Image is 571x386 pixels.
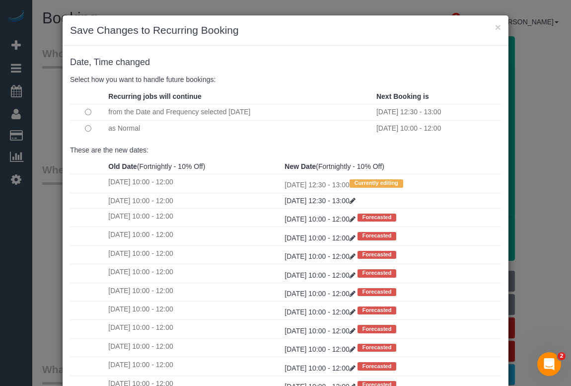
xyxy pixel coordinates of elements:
[285,162,316,170] strong: New Date
[70,57,113,67] span: Date, Time
[285,271,357,279] a: [DATE] 10:00 - 12:00
[106,338,282,357] td: [DATE] 10:00 - 12:00
[285,234,357,242] a: [DATE] 10:00 - 12:00
[285,308,357,316] a: [DATE] 10:00 - 12:00
[374,104,501,120] td: [DATE] 12:30 - 13:00
[357,251,397,259] span: Forecasted
[106,174,282,193] td: [DATE] 10:00 - 12:00
[106,301,282,319] td: [DATE] 10:00 - 12:00
[70,75,501,84] p: Select how you want to handle future bookings:
[285,345,357,353] a: [DATE] 10:00 - 12:00
[357,232,397,240] span: Forecasted
[357,288,397,296] span: Forecasted
[106,208,282,227] td: [DATE] 10:00 - 12:00
[106,227,282,245] td: [DATE] 10:00 - 12:00
[357,269,397,277] span: Forecasted
[537,352,561,376] iframe: Intercom live chat
[558,352,566,360] span: 2
[106,245,282,264] td: [DATE] 10:00 - 12:00
[106,320,282,338] td: [DATE] 10:00 - 12:00
[285,364,357,372] a: [DATE] 10:00 - 12:00
[106,120,374,136] td: as Normal
[374,120,501,136] td: [DATE] 10:00 - 12:00
[285,290,357,298] a: [DATE] 10:00 - 12:00
[495,22,501,32] button: ×
[106,283,282,301] td: [DATE] 10:00 - 12:00
[70,23,501,38] h3: Save Changes to Recurring Booking
[70,145,501,155] p: These are the new dates:
[357,325,397,333] span: Forecasted
[106,264,282,283] td: [DATE] 10:00 - 12:00
[108,162,137,170] strong: Old Date
[70,58,501,68] h4: changed
[357,344,397,352] span: Forecasted
[285,197,355,205] a: [DATE] 12:30 - 13:00
[350,179,403,187] span: Currently editing
[106,193,282,208] td: [DATE] 10:00 - 12:00
[106,357,282,376] td: [DATE] 10:00 - 12:00
[357,307,397,314] span: Forecasted
[285,215,357,223] a: [DATE] 10:00 - 12:00
[282,159,501,174] th: (Fortnightly - 10% Off)
[285,327,357,335] a: [DATE] 10:00 - 12:00
[106,104,374,120] td: from the Date and Frequency selected [DATE]
[108,92,201,100] strong: Recurring jobs will continue
[285,252,357,260] a: [DATE] 10:00 - 12:00
[357,362,397,370] span: Forecasted
[357,214,397,222] span: Forecasted
[376,92,429,100] strong: Next Booking is
[282,174,501,193] td: [DATE] 12:30 - 13:00
[106,159,282,174] th: (Fortnightly - 10% Off)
